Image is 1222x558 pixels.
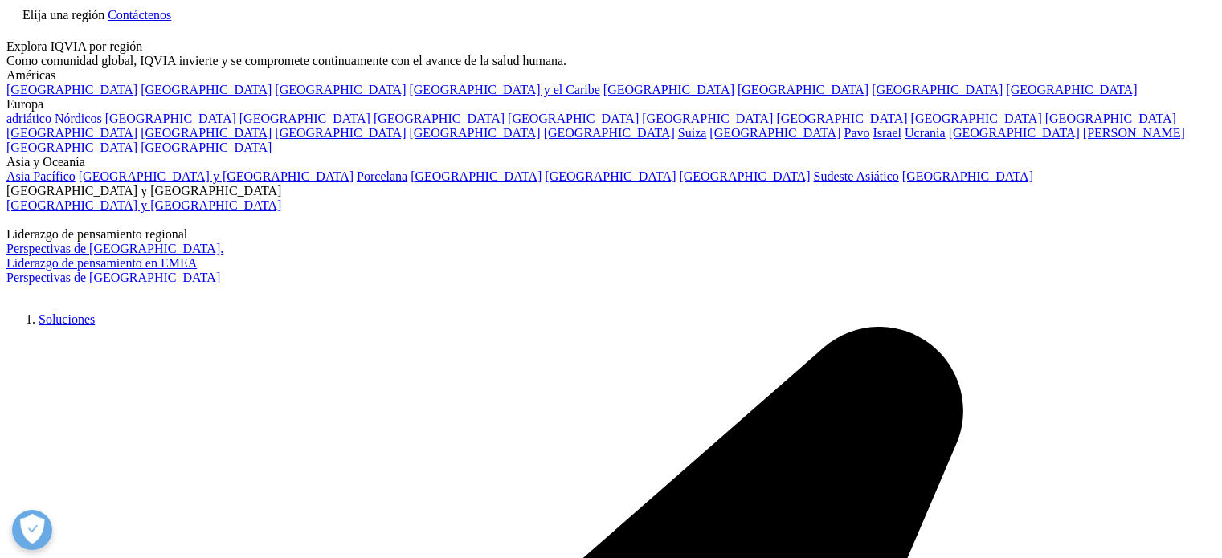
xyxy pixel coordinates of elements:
a: Porcelana [357,169,407,183]
a: [GEOGRAPHIC_DATA] [275,126,406,140]
a: [GEOGRAPHIC_DATA] [949,126,1080,140]
font: Elija una región [22,8,104,22]
a: adriático [6,112,51,125]
a: [GEOGRAPHIC_DATA] [603,83,734,96]
font: Europa [6,97,43,111]
a: Liderazgo de pensamiento en EMEA [6,256,197,270]
a: [GEOGRAPHIC_DATA] [239,112,370,125]
a: [GEOGRAPHIC_DATA] [738,83,868,96]
a: [GEOGRAPHIC_DATA] [141,126,272,140]
button: Abrir preferencias [12,510,52,550]
a: [GEOGRAPHIC_DATA] [872,83,1003,96]
a: [GEOGRAPHIC_DATA] [911,112,1042,125]
a: [GEOGRAPHIC_DATA] y el Caribe [409,83,599,96]
a: Contáctenos [108,8,171,22]
a: [GEOGRAPHIC_DATA] y [GEOGRAPHIC_DATA] [6,198,281,212]
a: [GEOGRAPHIC_DATA] [508,112,639,125]
a: Israel [873,126,901,140]
a: [GEOGRAPHIC_DATA] [275,83,406,96]
a: Perspectivas de [GEOGRAPHIC_DATA] [6,271,220,284]
a: [GEOGRAPHIC_DATA] [1045,112,1176,125]
font: [GEOGRAPHIC_DATA] y [GEOGRAPHIC_DATA] [6,184,281,198]
a: Pavo [844,126,869,140]
a: [GEOGRAPHIC_DATA] [642,112,773,125]
a: Soluciones [39,312,95,326]
a: [GEOGRAPHIC_DATA] [776,112,907,125]
a: [GEOGRAPHIC_DATA] [6,83,137,96]
a: Ucrania [905,126,946,140]
a: [GEOGRAPHIC_DATA] [6,126,137,140]
font: Explora IQVIA por región [6,39,142,53]
a: [GEOGRAPHIC_DATA] [141,83,272,96]
a: [GEOGRAPHIC_DATA] [544,126,675,140]
a: [GEOGRAPHIC_DATA] [105,112,236,125]
font: Asia y Oceanía [6,155,85,169]
a: [GEOGRAPHIC_DATA] [411,169,542,183]
a: [PERSON_NAME][GEOGRAPHIC_DATA] [6,126,1185,154]
a: [GEOGRAPHIC_DATA] y [GEOGRAPHIC_DATA] [79,169,354,183]
a: Asia Pacífico [6,169,76,183]
a: [GEOGRAPHIC_DATA] [374,112,505,125]
a: [GEOGRAPHIC_DATA] [902,169,1033,183]
font: Como comunidad global, IQVIA invierte y se compromete continuamente con el avance de la salud hum... [6,54,566,67]
a: [GEOGRAPHIC_DATA] [679,169,810,183]
font: Liderazgo de pensamiento regional [6,227,187,241]
a: [GEOGRAPHIC_DATA] [1006,83,1137,96]
a: Perspectivas de [GEOGRAPHIC_DATA]. [6,242,223,255]
a: [GEOGRAPHIC_DATA] [709,126,840,140]
a: Nórdicos [55,112,102,125]
a: [GEOGRAPHIC_DATA] [545,169,676,183]
a: Suiza [678,126,707,140]
a: [GEOGRAPHIC_DATA] [409,126,540,140]
a: Sudeste Asiático [814,169,899,183]
font: Américas [6,68,55,82]
a: [GEOGRAPHIC_DATA] [141,141,272,154]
